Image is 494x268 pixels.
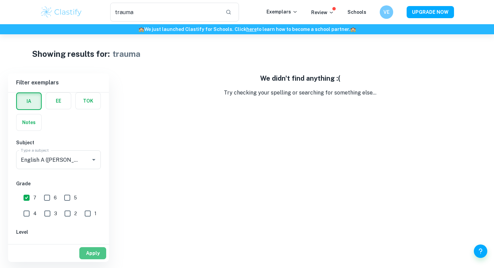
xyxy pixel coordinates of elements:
[33,210,37,217] span: 4
[383,8,390,16] h6: VE
[311,9,334,16] p: Review
[74,210,77,217] span: 2
[33,194,36,201] span: 7
[76,93,100,109] button: TOK
[17,93,41,109] button: IA
[46,93,71,109] button: EE
[54,194,57,201] span: 6
[138,27,144,32] span: 🏫
[266,8,298,15] p: Exemplars
[94,210,96,217] span: 1
[110,3,220,22] input: Search for any exemplars...
[21,147,49,153] label: Type a subject
[113,48,140,60] h1: trauma
[54,210,57,217] span: 3
[8,73,109,92] h6: Filter exemplars
[347,9,366,15] a: Schools
[16,180,101,187] h6: Grade
[32,48,110,60] h1: Showing results for:
[114,89,486,97] p: Try checking your spelling or searching for something else...
[380,5,393,19] button: VE
[246,27,257,32] a: here
[1,26,493,33] h6: We just launched Clastify for Schools. Click to learn how to become a school partner.
[350,27,356,32] span: 🏫
[16,139,101,146] h6: Subject
[16,114,41,130] button: Notes
[40,5,83,19] img: Clastify logo
[89,155,98,164] button: Open
[114,73,486,83] h5: We didn't find anything :(
[16,228,101,236] h6: Level
[407,6,454,18] button: UPGRADE NOW
[474,244,487,258] button: Help and Feedback
[74,194,77,201] span: 5
[79,247,106,259] button: Apply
